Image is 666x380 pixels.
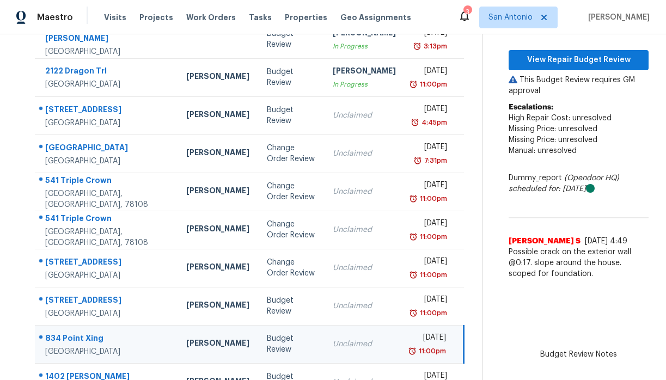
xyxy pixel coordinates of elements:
[509,173,649,194] div: Dummy_report
[463,7,471,17] div: 3
[45,333,169,346] div: 834 Point Xing
[409,231,418,242] img: Overdue Alarm Icon
[104,12,126,23] span: Visits
[333,301,396,311] div: Unclaimed
[45,226,169,248] div: [GEOGRAPHIC_DATA], [GEOGRAPHIC_DATA], 78108
[509,114,612,122] span: High Repair Cost: unresolved
[413,65,447,79] div: [DATE]
[413,332,447,346] div: [DATE]
[413,155,422,166] img: Overdue Alarm Icon
[413,294,447,308] div: [DATE]
[186,109,249,122] div: [PERSON_NAME]
[267,28,315,50] div: Budget Review
[585,237,627,245] span: [DATE] 4:49
[333,148,396,159] div: Unclaimed
[418,193,447,204] div: 11:00pm
[45,104,169,118] div: [STREET_ADDRESS]
[418,231,447,242] div: 11:00pm
[417,346,446,357] div: 11:00pm
[418,79,447,90] div: 11:00pm
[267,333,315,355] div: Budget Review
[584,12,650,23] span: [PERSON_NAME]
[421,41,447,52] div: 3:13pm
[45,256,169,270] div: [STREET_ADDRESS]
[45,79,169,90] div: [GEOGRAPHIC_DATA]
[509,147,577,155] span: Manual: unresolved
[413,256,447,269] div: [DATE]
[45,270,169,281] div: [GEOGRAPHIC_DATA]
[45,213,169,226] div: 541 Triple Crown
[333,262,396,273] div: Unclaimed
[186,147,249,161] div: [PERSON_NAME]
[564,174,619,182] i: (Opendoor HQ)
[413,41,421,52] img: Overdue Alarm Icon
[45,156,169,167] div: [GEOGRAPHIC_DATA]
[186,71,249,84] div: [PERSON_NAME]
[413,103,447,117] div: [DATE]
[267,181,315,203] div: Change Order Review
[45,188,169,210] div: [GEOGRAPHIC_DATA], [GEOGRAPHIC_DATA], 78108
[411,117,419,128] img: Overdue Alarm Icon
[509,236,581,247] span: [PERSON_NAME] S
[509,247,649,279] span: Possible crack on the exterior wall @0:17. slope around the house. scoped for foundation.
[509,125,597,133] span: Missing Price: unresolved
[186,12,236,23] span: Work Orders
[186,261,249,275] div: [PERSON_NAME]
[285,12,327,23] span: Properties
[340,12,411,23] span: Geo Assignments
[45,46,169,57] div: [GEOGRAPHIC_DATA]
[267,219,315,241] div: Change Order Review
[509,103,553,111] b: Escalations:
[422,155,447,166] div: 7:31pm
[186,299,249,313] div: [PERSON_NAME]
[418,308,447,318] div: 11:00pm
[534,349,624,360] span: Budget Review Notes
[409,269,418,280] img: Overdue Alarm Icon
[509,75,649,96] p: This Budget Review requires GM approval
[267,66,315,88] div: Budget Review
[509,185,586,193] i: scheduled for: [DATE]
[509,136,597,144] span: Missing Price: unresolved
[45,308,169,319] div: [GEOGRAPHIC_DATA]
[333,339,396,350] div: Unclaimed
[37,12,73,23] span: Maestro
[333,41,396,52] div: In Progress
[409,193,418,204] img: Overdue Alarm Icon
[509,50,649,70] button: View Repair Budget Review
[45,65,169,79] div: 2122 Dragon Trl
[517,53,640,67] span: View Repair Budget Review
[413,218,447,231] div: [DATE]
[409,79,418,90] img: Overdue Alarm Icon
[333,65,396,79] div: [PERSON_NAME]
[413,180,447,193] div: [DATE]
[267,143,315,164] div: Change Order Review
[333,110,396,121] div: Unclaimed
[419,117,447,128] div: 4:45pm
[45,142,169,156] div: [GEOGRAPHIC_DATA]
[333,224,396,235] div: Unclaimed
[186,338,249,351] div: [PERSON_NAME]
[186,185,249,199] div: [PERSON_NAME]
[333,186,396,197] div: Unclaimed
[267,257,315,279] div: Change Order Review
[488,12,533,23] span: San Antonio
[267,105,315,126] div: Budget Review
[418,269,447,280] div: 11:00pm
[45,118,169,128] div: [GEOGRAPHIC_DATA]
[45,346,169,357] div: [GEOGRAPHIC_DATA]
[413,142,447,155] div: [DATE]
[45,295,169,308] div: [STREET_ADDRESS]
[408,346,417,357] img: Overdue Alarm Icon
[249,14,272,21] span: Tasks
[45,175,169,188] div: 541 Triple Crown
[409,308,418,318] img: Overdue Alarm Icon
[333,79,396,90] div: In Progress
[186,223,249,237] div: [PERSON_NAME]
[139,12,173,23] span: Projects
[267,295,315,317] div: Budget Review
